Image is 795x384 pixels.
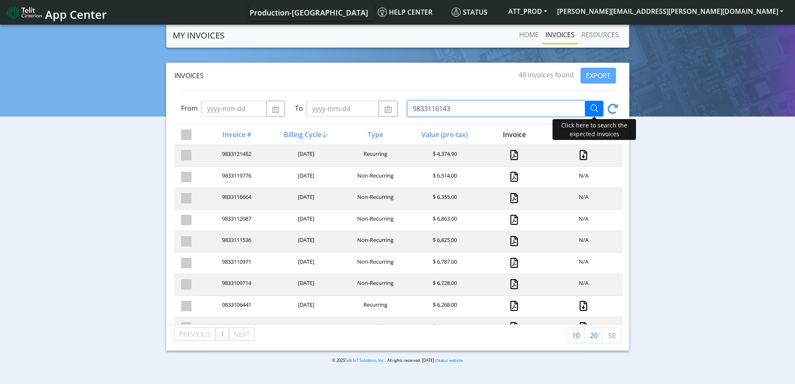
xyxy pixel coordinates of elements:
div: [DATE] [270,150,340,161]
div: Non-Recurring [340,215,409,226]
a: Status website [437,358,463,363]
div: Non-Recurring [340,279,409,290]
div: [DATE] [270,258,340,269]
a: 10 [567,328,585,343]
div: $ 6,355.00 [409,193,479,204]
span: Previous [179,330,211,339]
span: 1 [220,330,224,339]
div: 9833119776 [201,172,270,183]
div: $ 6,863.00 [409,215,479,226]
div: 9833105859 [201,322,270,333]
a: Telit IoT Solutions, Inc. [345,358,385,363]
a: Your current platform instance [249,4,368,20]
span: App Center [45,7,107,22]
input: yyyy-mm-dd [306,101,379,117]
div: 9833112087 [201,215,270,226]
a: MY INVOICES [173,27,225,44]
a: INVOICES [542,26,578,43]
span: N/A [579,215,588,222]
div: 9833106441 [201,301,270,312]
div: $ 4,374.90 [409,150,479,161]
div: Billing Cycle [270,130,340,140]
span: 40 invoices found [519,70,574,79]
img: calendar.svg [272,106,280,113]
span: N/A [579,172,588,179]
span: Status [452,8,487,17]
div: Click here to search the expected Invoices [553,119,636,140]
div: $ 6,728.00 [409,279,479,290]
div: 9833111536 [201,236,270,247]
span: N/A [579,279,588,287]
div: Non-Recurring [340,172,409,183]
div: $ 6,401.60 [409,322,479,333]
div: Value (pre-tax) [409,130,479,140]
div: Recurring [340,301,409,312]
img: logo-telit-cinterion-gw-new.png [7,6,42,19]
a: Home [516,26,542,43]
p: © 2025 . All rights reserved. [DATE] | [205,357,590,364]
div: 9833121452 [201,150,270,161]
div: Recurring [340,150,409,161]
span: Invoices [174,71,204,80]
a: RESOURCES [578,26,622,43]
img: status.svg [452,8,461,17]
button: ATT_PROD [503,4,552,19]
input: Search by Invoice # and Type [407,101,585,117]
div: 9833116664 [201,193,270,204]
div: Non-Recurring [340,258,409,269]
div: [DATE] [270,301,340,312]
div: 9833109714 [201,279,270,290]
img: calendar.svg [384,106,392,113]
div: [DATE] [270,236,340,247]
img: knowledge.svg [378,8,387,17]
button: [PERSON_NAME][EMAIL_ADDRESS][PERSON_NAME][DOMAIN_NAME] [552,4,788,19]
div: Type [340,130,409,140]
span: Next [234,330,250,339]
span: N/A [579,236,588,244]
div: [DATE] [270,193,340,204]
a: Help center [374,4,448,20]
input: yyyy-mm-dd [201,101,267,117]
div: $ 6,268.00 [409,301,479,312]
div: $ 6,825.00 [409,236,479,247]
ul: Pagination [174,328,255,341]
div: Non-Recurring [340,236,409,247]
span: Help center [378,8,432,17]
label: From [181,103,198,113]
div: [DATE] [270,215,340,226]
a: Status [448,4,503,20]
a: App Center [7,3,106,21]
div: $ 6,514.00 [409,172,479,183]
div: Report [548,130,617,140]
div: [DATE] [270,172,340,183]
div: 9833110971 [201,258,270,269]
label: To [295,103,303,113]
div: Non-Recurring [340,193,409,204]
span: N/A [579,193,588,201]
div: Invoice [479,130,548,140]
button: EXPORT [580,68,616,84]
div: [DATE] [270,279,340,290]
span: Production-[GEOGRAPHIC_DATA] [250,8,368,18]
a: 20 [585,328,603,343]
div: $ 6,787.00 [409,258,479,269]
div: Invoice # [201,130,270,140]
div: Recurring [340,322,409,333]
div: [DATE] [270,322,340,333]
span: N/A [579,258,588,265]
